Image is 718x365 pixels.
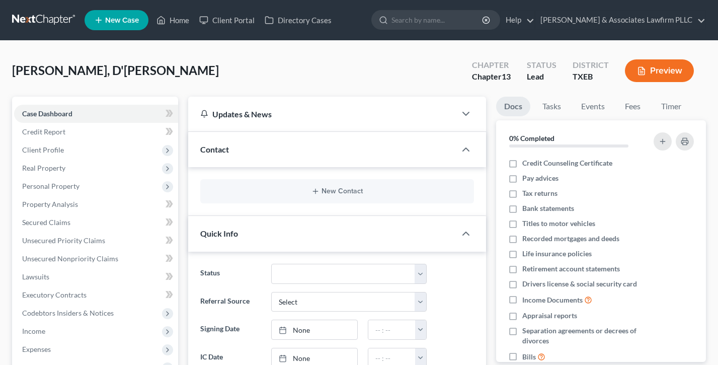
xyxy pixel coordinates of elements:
a: Home [151,11,194,29]
span: Client Profile [22,145,64,154]
a: Unsecured Nonpriority Claims [14,250,178,268]
a: None [272,320,357,339]
span: Income Documents [522,295,583,305]
div: Updates & News [200,109,444,119]
span: Bills [522,352,536,362]
div: Chapter [472,59,511,71]
div: Lead [527,71,556,83]
span: Credit Counseling Certificate [522,158,612,168]
span: Unsecured Priority Claims [22,236,105,245]
span: Drivers license & social security card [522,279,637,289]
span: Contact [200,144,229,154]
span: Lawsuits [22,272,49,281]
span: Titles to motor vehicles [522,218,595,229]
span: Separation agreements or decrees of divorces [522,326,645,346]
a: [PERSON_NAME] & Associates Lawfirm PLLC [535,11,705,29]
a: Directory Cases [260,11,337,29]
span: [PERSON_NAME], D'[PERSON_NAME] [12,63,219,78]
a: Fees [617,97,649,116]
button: Preview [625,59,694,82]
a: Client Portal [194,11,260,29]
span: Life insurance policies [522,249,592,259]
a: Tasks [534,97,569,116]
a: Secured Claims [14,213,178,232]
span: Credit Report [22,127,65,136]
span: Unsecured Nonpriority Claims [22,254,118,263]
a: Events [573,97,613,116]
span: Property Analysis [22,200,78,208]
div: Chapter [472,71,511,83]
span: Expenses [22,345,51,353]
div: District [573,59,609,71]
span: 13 [502,71,511,81]
span: New Case [105,17,139,24]
strong: 0% Completed [509,134,554,142]
label: Signing Date [195,320,266,340]
span: Real Property [22,164,65,172]
a: Help [501,11,534,29]
span: Secured Claims [22,218,70,227]
span: Retirement account statements [522,264,620,274]
a: Executory Contracts [14,286,178,304]
span: Executory Contracts [22,290,87,299]
input: Search by name... [391,11,484,29]
label: Referral Source [195,292,266,312]
div: TXEB [573,71,609,83]
span: Pay advices [522,173,559,183]
input: -- : -- [368,320,416,339]
a: Property Analysis [14,195,178,213]
span: Appraisal reports [522,311,577,321]
span: Income [22,327,45,335]
span: Codebtors Insiders & Notices [22,309,114,317]
span: Personal Property [22,182,79,190]
span: Recorded mortgages and deeds [522,234,619,244]
span: Quick Info [200,229,238,238]
a: Lawsuits [14,268,178,286]
span: Bank statements [522,203,574,213]
span: Tax returns [522,188,557,198]
div: Status [527,59,556,71]
a: Unsecured Priority Claims [14,232,178,250]
a: Docs [496,97,530,116]
a: Case Dashboard [14,105,178,123]
label: Status [195,264,266,284]
span: Case Dashboard [22,109,72,118]
a: Timer [653,97,689,116]
button: New Contact [208,187,466,195]
a: Credit Report [14,123,178,141]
